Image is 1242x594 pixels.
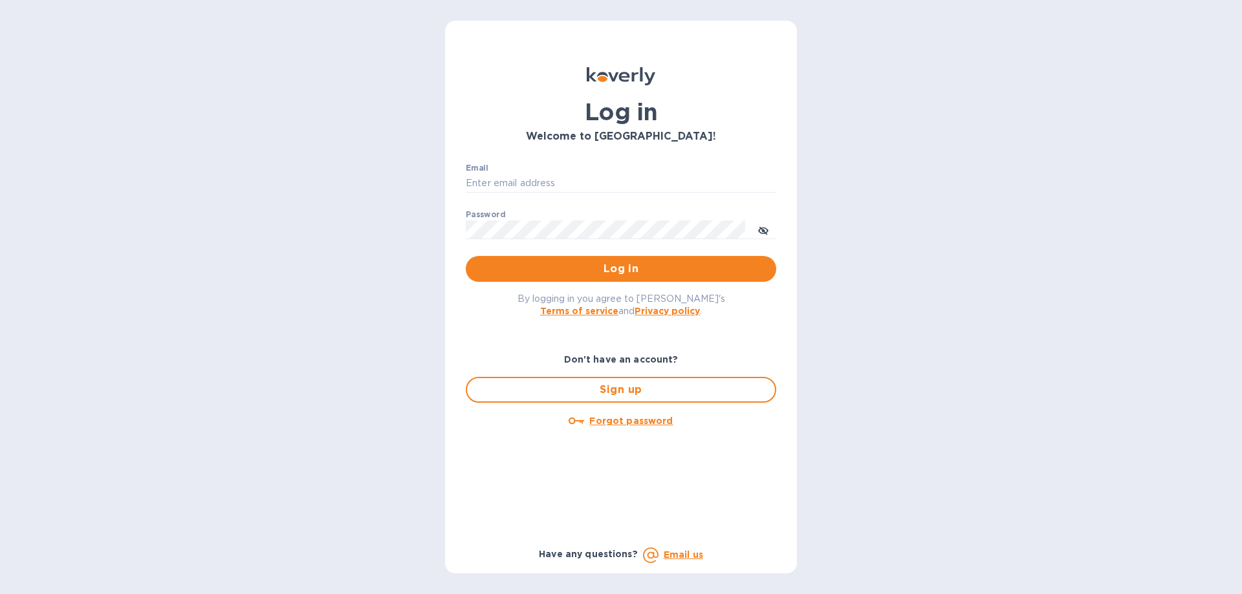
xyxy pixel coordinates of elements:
[589,416,673,426] u: Forgot password
[466,164,488,172] label: Email
[517,293,725,316] span: By logging in you agree to [PERSON_NAME]'s and .
[466,211,505,218] label: Password
[466,256,776,282] button: Log in
[476,261,766,277] span: Log in
[466,131,776,143] h3: Welcome to [GEOGRAPHIC_DATA]!
[540,306,618,316] a: Terms of service
[466,377,776,403] button: Sign up
[539,549,638,559] b: Have any questions?
[564,354,679,365] b: Don't have an account?
[477,382,765,398] span: Sign up
[664,549,703,560] a: Email us
[587,67,655,85] img: Koverly
[750,217,776,242] button: toggle password visibility
[635,306,700,316] a: Privacy policy
[466,174,776,193] input: Enter email address
[466,98,776,125] h1: Log in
